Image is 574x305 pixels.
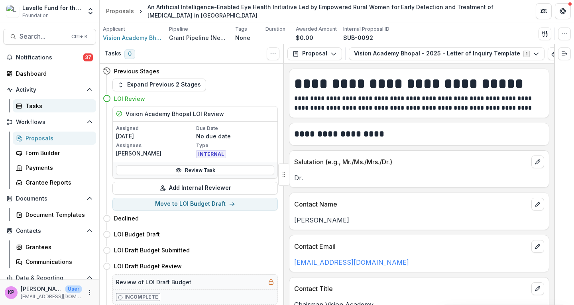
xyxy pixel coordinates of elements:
[235,26,247,33] p: Tags
[16,87,83,93] span: Activity
[16,195,83,202] span: Documents
[16,228,83,234] span: Contacts
[294,173,544,183] p: Dr.
[3,272,96,284] button: Open Data & Reporting
[16,69,90,78] div: Dashboard
[112,182,278,195] button: Add Internal Reviewer
[294,215,544,225] p: [PERSON_NAME]
[26,178,90,187] div: Grantee Reports
[294,258,409,266] a: [EMAIL_ADDRESS][DOMAIN_NAME]
[114,214,139,222] h4: Declined
[116,165,274,175] a: Review Task
[13,99,96,112] a: Tasks
[83,53,93,61] span: 37
[343,26,389,33] p: Internal Proposal ID
[196,132,275,140] p: No due date
[26,102,90,110] div: Tasks
[294,284,528,293] p: Contact Title
[26,243,90,251] div: Grantees
[21,285,62,293] p: [PERSON_NAME]
[531,155,544,168] button: edit
[112,79,206,91] button: Expand Previous 2 Stages
[531,240,544,253] button: edit
[114,67,159,75] h4: Previous Stages
[235,33,250,42] p: None
[3,83,96,96] button: Open Activity
[16,54,83,61] span: Notifications
[13,240,96,254] a: Grantees
[106,7,134,15] div: Proposals
[555,3,571,19] button: Get Help
[26,211,90,219] div: Document Templates
[124,49,135,59] span: 0
[3,192,96,205] button: Open Documents
[114,246,190,254] h4: LOI Draft Budget Submitted
[85,3,96,19] button: Open entity switcher
[296,26,337,33] p: Awarded Amount
[103,26,125,33] p: Applicant
[3,67,96,80] a: Dashboard
[196,125,275,132] p: Due Date
[114,262,182,270] h4: LOI Draft Budget Review
[26,134,90,142] div: Proposals
[531,198,544,211] button: edit
[169,26,188,33] p: Pipeline
[294,157,528,167] p: Salutation (e.g., Mr./Ms./Mrs./Dr.)
[16,275,83,281] span: Data & Reporting
[8,290,14,295] div: Khanh Phan
[558,47,571,60] button: Expand right
[343,33,373,42] p: SUB-0092
[196,150,226,158] span: INTERNAL
[116,278,191,286] h5: Review of LOI Draft Budget
[349,47,545,60] button: Vision Academy Bhopal - 2025 - Letter of Inquiry Template1
[13,176,96,189] a: Grantee Reports
[267,47,279,60] button: Toggle View Cancelled Tasks
[3,224,96,237] button: Open Contacts
[3,29,96,45] button: Search...
[116,125,195,132] p: Assigned
[85,288,94,297] button: More
[26,149,90,157] div: Form Builder
[70,32,89,41] div: Ctrl + K
[3,51,96,64] button: Notifications37
[296,33,313,42] p: $0.00
[116,132,195,140] p: [DATE]
[13,161,96,174] a: Payments
[13,132,96,145] a: Proposals
[6,5,19,18] img: Lavelle Fund for the Blind
[116,142,195,149] p: Assignees
[114,94,145,103] h4: LOI Review
[116,149,195,157] p: [PERSON_NAME]
[531,282,544,295] button: edit
[294,199,528,209] p: Contact Name
[103,33,163,42] a: Vision Academy Bhopal
[13,146,96,159] a: Form Builder
[294,242,528,251] p: Contact Email
[112,198,278,211] button: Move to LOI Budget Draft
[265,26,285,33] p: Duration
[548,47,560,60] button: View Attached Files
[169,33,229,42] p: Grant Pipeline (New Grantees)
[20,33,67,40] span: Search...
[22,12,49,19] span: Foundation
[26,258,90,266] div: Communications
[104,50,121,57] h3: Tasks
[13,208,96,221] a: Document Templates
[124,293,158,301] p: Incomplete
[65,285,82,293] p: User
[536,3,552,19] button: Partners
[147,3,523,20] div: An Artificial Intelligence-Enabled Eye Health Initiative Led by Empowered Rural Women for Early D...
[287,47,342,60] button: Proposal
[103,1,526,21] nav: breadcrumb
[21,293,82,300] p: [EMAIL_ADDRESS][DOMAIN_NAME]
[103,5,137,17] a: Proposals
[22,4,82,12] div: Lavelle Fund for the Blind
[26,163,90,172] div: Payments
[16,119,83,126] span: Workflows
[126,110,224,118] h5: Vision Academy Bhopal LOI Review
[196,142,275,149] p: Type
[3,116,96,128] button: Open Workflows
[114,230,160,238] h4: LOI Budget Draft
[13,255,96,268] a: Communications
